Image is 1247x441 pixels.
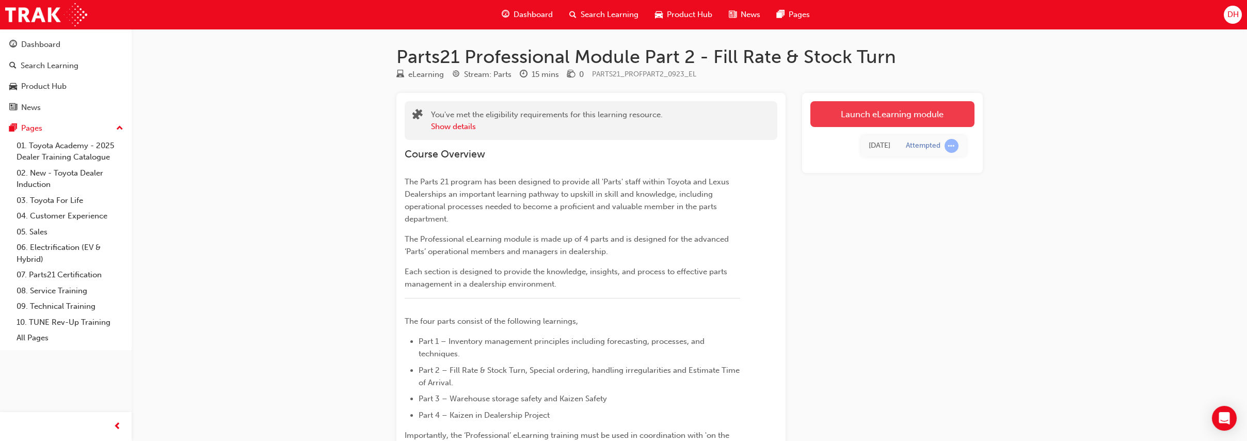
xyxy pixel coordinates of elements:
[431,109,663,132] div: You've met the eligibility requirements for this learning resource.
[412,110,423,122] span: puzzle-icon
[520,68,559,81] div: Duration
[667,9,712,21] span: Product Hub
[116,122,123,135] span: up-icon
[1212,406,1237,431] div: Open Intercom Messenger
[9,61,17,71] span: search-icon
[5,3,87,26] img: Trak
[520,70,527,80] span: clock-icon
[729,8,737,21] span: news-icon
[12,138,127,165] a: 01. Toyota Academy - 2025 Dealer Training Catalogue
[4,119,127,138] button: Pages
[4,33,127,119] button: DashboardSearch LearningProduct HubNews
[567,68,584,81] div: Price
[532,69,559,81] div: 15 mins
[12,165,127,193] a: 02. New - Toyota Dealer Induction
[12,314,127,330] a: 10. TUNE Rev-Up Training
[419,337,707,358] span: Part 1 – Inventory management principles including forecasting, processes, and techniques.
[12,193,127,209] a: 03. Toyota For Life
[906,141,940,151] div: Attempted
[869,140,890,152] div: Wed Aug 20 2025 12:33:59 GMT+0800 (Australian Western Standard Time)
[561,4,647,25] a: search-iconSearch Learning
[945,139,958,153] span: learningRecordVerb_ATTEMPT-icon
[4,56,127,75] a: Search Learning
[655,8,663,21] span: car-icon
[581,9,638,21] span: Search Learning
[419,411,550,420] span: Part 4 – Kaizen in Dealership Project
[569,8,577,21] span: search-icon
[114,420,121,433] span: prev-icon
[396,45,983,68] h1: Parts21 Professional Module Part 2 - Fill Rate & Stock Turn
[405,148,485,160] span: Course Overview
[452,68,511,81] div: Stream
[21,81,67,92] div: Product Hub
[721,4,769,25] a: news-iconNews
[579,69,584,81] div: 0
[431,121,476,133] button: Show details
[396,68,444,81] div: Type
[514,9,553,21] span: Dashboard
[777,8,785,21] span: pages-icon
[405,234,731,256] span: The Professional eLearning module is made up of 4 parts and is designed for the advanced ‘Parts’ ...
[769,4,818,25] a: pages-iconPages
[419,394,607,403] span: Part 3 – Warehouse storage safety and Kaizen Safety
[405,317,578,326] span: The four parts consist of the following learnings,
[12,283,127,299] a: 08. Service Training
[12,224,127,240] a: 05. Sales
[396,70,404,80] span: learningResourceType_ELEARNING-icon
[789,9,810,21] span: Pages
[1224,6,1242,24] button: DH
[567,70,575,80] span: money-icon
[464,69,511,81] div: Stream: Parts
[21,102,41,114] div: News
[9,124,17,133] span: pages-icon
[21,122,42,134] div: Pages
[493,4,561,25] a: guage-iconDashboard
[647,4,721,25] a: car-iconProduct Hub
[810,101,974,127] a: Launch eLearning module
[9,82,17,91] span: car-icon
[408,69,444,81] div: eLearning
[12,298,127,314] a: 09. Technical Training
[452,70,460,80] span: target-icon
[12,330,127,346] a: All Pages
[4,35,127,54] a: Dashboard
[4,98,127,117] a: News
[405,267,729,289] span: Each section is designed to provide the knowledge, insights, and process to effective parts manag...
[502,8,509,21] span: guage-icon
[21,60,78,72] div: Search Learning
[9,103,17,113] span: news-icon
[9,40,17,50] span: guage-icon
[12,267,127,283] a: 07. Parts21 Certification
[1227,9,1238,21] span: DH
[419,366,742,387] span: Part 2 – Fill Rate & Stock Turn, Special ordering, handling irregularities and Estimate Time of A...
[741,9,760,21] span: News
[21,39,60,51] div: Dashboard
[4,77,127,96] a: Product Hub
[592,70,696,78] span: Learning resource code
[12,208,127,224] a: 04. Customer Experience
[405,177,731,224] span: The Parts 21 program has been designed to provide all 'Parts' staff within Toyota and Lexus Deale...
[12,240,127,267] a: 06. Electrification (EV & Hybrid)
